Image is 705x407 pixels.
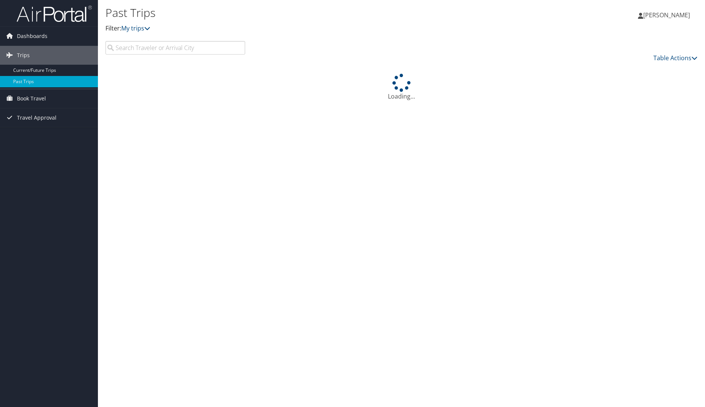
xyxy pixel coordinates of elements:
[105,41,245,55] input: Search Traveler or Arrival City
[17,5,92,23] img: airportal-logo.png
[105,5,500,21] h1: Past Trips
[643,11,690,19] span: [PERSON_NAME]
[105,24,500,33] p: Filter:
[17,89,46,108] span: Book Travel
[638,4,697,26] a: [PERSON_NAME]
[17,27,47,46] span: Dashboards
[121,24,150,32] a: My trips
[17,108,56,127] span: Travel Approval
[17,46,30,65] span: Trips
[653,54,697,62] a: Table Actions
[105,74,697,101] div: Loading...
